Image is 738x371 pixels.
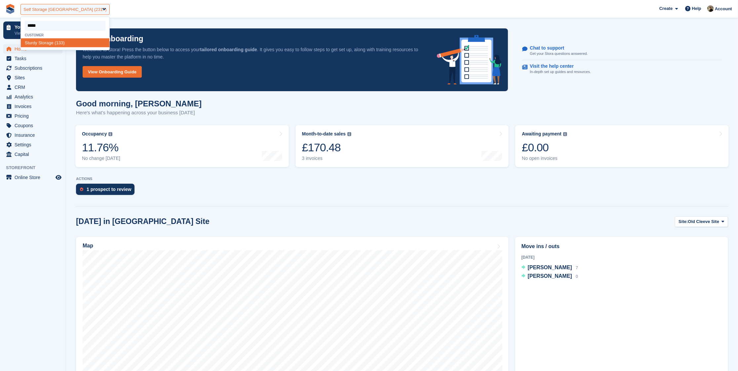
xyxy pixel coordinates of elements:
[76,99,202,108] h1: Good morning, [PERSON_NAME]
[15,30,54,36] p: View next steps
[87,187,131,192] div: 1 prospect to review
[563,132,567,136] img: icon-info-grey-7440780725fd019a000dd9b08b2336e03edf1995a4989e88bcd33f0948082b44.svg
[3,173,62,182] a: menu
[3,63,62,73] a: menu
[3,111,62,121] a: menu
[23,6,107,13] div: Self Storage [GEOGRAPHIC_DATA] (2317)
[82,131,107,137] div: Occupancy
[6,165,66,171] span: Storefront
[15,173,54,182] span: Online Store
[3,83,62,92] a: menu
[83,46,426,60] p: Welcome to Stora! Press the button below to access your . It gives you easy to follow steps to ge...
[3,121,62,130] a: menu
[21,38,109,47] div: dy Storage (133)
[15,54,54,63] span: Tasks
[692,5,701,12] span: Help
[3,73,62,82] a: menu
[25,40,33,45] span: Stur
[3,130,62,140] a: menu
[3,44,62,54] a: menu
[108,132,112,136] img: icon-info-grey-7440780725fd019a000dd9b08b2336e03edf1995a4989e88bcd33f0948082b44.svg
[15,150,54,159] span: Capital
[75,125,289,167] a: Occupancy 11.76% No change [DATE]
[15,140,54,149] span: Settings
[522,141,567,154] div: £0.00
[76,109,202,117] p: Here's what's happening across your business [DATE]
[530,63,586,69] p: Visit the help center
[515,125,729,167] a: Awaiting payment £0.00 No open invoices
[83,66,142,78] a: View Onboarding Guide
[21,33,109,37] div: Customer
[302,131,346,137] div: Month-to-date sales
[82,156,120,161] div: No change [DATE]
[659,5,673,12] span: Create
[15,44,54,54] span: Home
[15,130,54,140] span: Insurance
[83,35,143,43] p: Your onboarding
[522,264,578,272] a: [PERSON_NAME] 7
[80,187,83,191] img: prospect-51fa495bee0391a8d652442698ab0144808aea92771e9ea1ae160a38d050c398.svg
[15,102,54,111] span: Invoices
[522,131,562,137] div: Awaiting payment
[200,47,257,52] strong: tailored onboarding guide
[437,35,502,85] img: onboarding-info-6c161a55d2c0e0a8cae90662b2fe09162a5109e8cc188191df67fb4f79e88e88.svg
[522,42,722,60] a: Chat to support Get your Stora questions answered.
[3,102,62,111] a: menu
[715,6,732,12] span: Account
[522,156,567,161] div: No open invoices
[576,274,578,279] span: 0
[3,150,62,159] a: menu
[15,121,54,130] span: Coupons
[82,141,120,154] div: 11.76%
[3,21,62,39] a: Your onboarding View next steps
[302,141,351,154] div: £170.48
[76,184,138,198] a: 1 prospect to review
[3,92,62,101] a: menu
[675,216,728,227] button: Site: Old Cleeve Site
[522,272,578,281] a: [PERSON_NAME] 0
[530,45,582,51] p: Chat to support
[15,111,54,121] span: Pricing
[15,92,54,101] span: Analytics
[302,156,351,161] div: 3 invoices
[295,125,509,167] a: Month-to-date sales £170.48 3 invoices
[55,173,62,181] a: Preview store
[707,5,714,12] img: Oliver Bruce
[530,69,591,75] p: In-depth set up guides and resources.
[688,218,719,225] span: Old Cleeve Site
[83,243,93,249] h2: Map
[522,254,722,260] div: [DATE]
[528,273,572,279] span: [PERSON_NAME]
[679,218,688,225] span: Site:
[15,63,54,73] span: Subscriptions
[76,177,728,181] p: ACTIONS
[3,140,62,149] a: menu
[15,73,54,82] span: Sites
[76,217,210,226] h2: [DATE] in [GEOGRAPHIC_DATA] Site
[522,242,722,250] h2: Move ins / outs
[576,266,578,270] span: 7
[5,4,15,14] img: stora-icon-8386f47178a22dfd0bd8f6a31ec36ba5ce8667c1dd55bd0f319d3a0aa187defe.svg
[522,60,722,78] a: Visit the help center In-depth set up guides and resources.
[528,265,572,270] span: [PERSON_NAME]
[15,83,54,92] span: CRM
[347,132,351,136] img: icon-info-grey-7440780725fd019a000dd9b08b2336e03edf1995a4989e88bcd33f0948082b44.svg
[15,25,54,29] p: Your onboarding
[530,51,588,56] p: Get your Stora questions answered.
[3,54,62,63] a: menu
